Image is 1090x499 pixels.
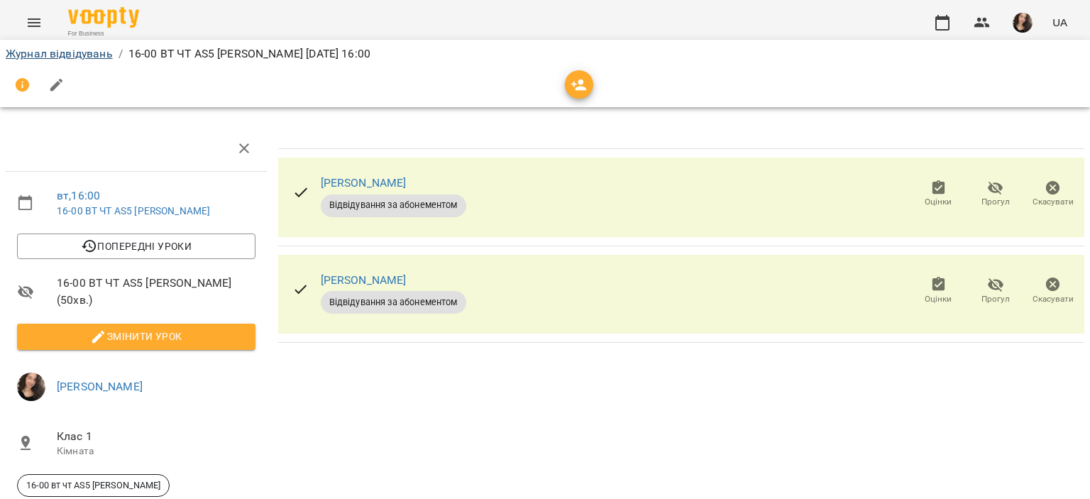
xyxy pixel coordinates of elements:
span: Відвідування за абонементом [321,296,466,309]
span: Скасувати [1033,293,1074,305]
span: 16-00 вт чт AS5 [PERSON_NAME] [18,479,169,492]
img: Voopty Logo [68,7,139,28]
a: вт , 16:00 [57,189,100,202]
button: Попередні уроки [17,234,255,259]
a: 16-00 ВТ ЧТ AS5 [PERSON_NAME] [57,205,210,216]
img: af1f68b2e62f557a8ede8df23d2b6d50.jpg [1013,13,1033,33]
button: Оцінки [910,175,967,214]
nav: breadcrumb [6,45,1084,62]
span: Клас 1 [57,428,255,445]
span: Прогул [981,196,1010,208]
span: Оцінки [925,196,952,208]
a: [PERSON_NAME] [321,273,407,287]
p: 16-00 ВТ ЧТ AS5 [PERSON_NAME] [DATE] 16:00 [128,45,370,62]
span: Змінити урок [28,328,244,345]
button: Прогул [967,175,1025,214]
span: Оцінки [925,293,952,305]
a: [PERSON_NAME] [57,380,143,393]
p: Кімната [57,444,255,459]
button: UA [1047,9,1073,35]
span: Скасувати [1033,196,1074,208]
button: Скасувати [1024,271,1081,311]
button: Menu [17,6,51,40]
span: Прогул [981,293,1010,305]
button: Прогул [967,271,1025,311]
div: 16-00 вт чт AS5 [PERSON_NAME] [17,474,170,497]
button: Скасувати [1024,175,1081,214]
a: Журнал відвідувань [6,47,113,60]
span: For Business [68,29,139,38]
button: Змінити урок [17,324,255,349]
img: af1f68b2e62f557a8ede8df23d2b6d50.jpg [17,373,45,401]
span: UA [1052,15,1067,30]
li: / [119,45,123,62]
span: 16-00 ВТ ЧТ AS5 [PERSON_NAME] ( 50 хв. ) [57,275,255,308]
span: Попередні уроки [28,238,244,255]
button: Оцінки [910,271,967,311]
a: [PERSON_NAME] [321,176,407,190]
span: Відвідування за абонементом [321,199,466,212]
